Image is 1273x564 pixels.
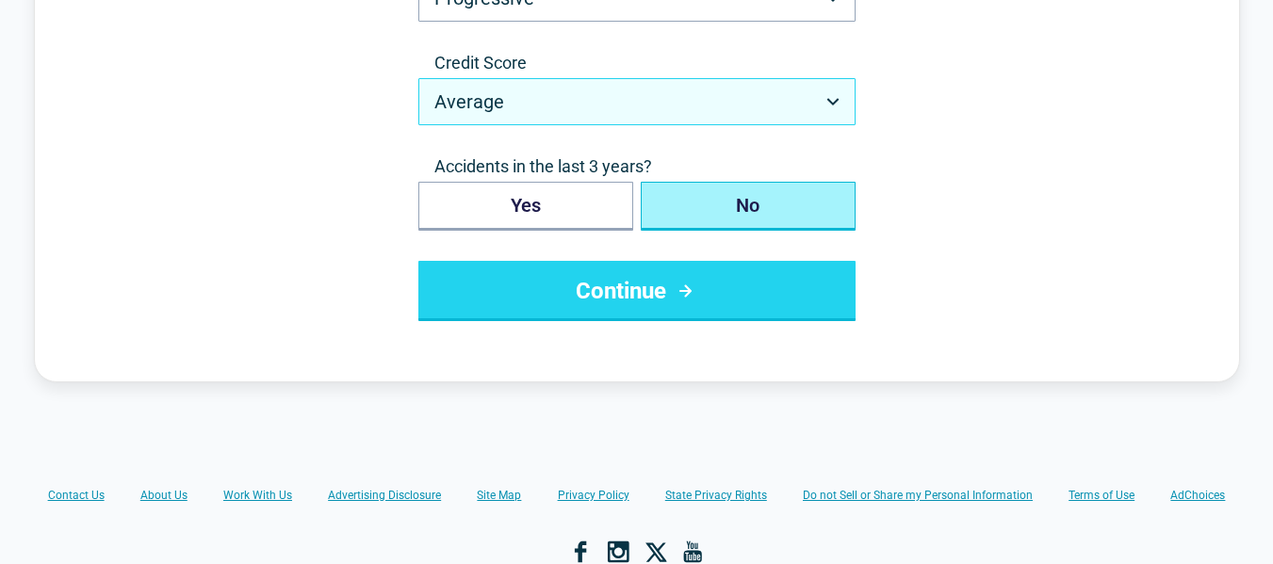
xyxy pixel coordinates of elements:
[1069,488,1134,503] a: Terms of Use
[48,488,105,503] a: Contact Us
[328,488,441,503] a: Advertising Disclosure
[477,488,521,503] a: Site Map
[665,488,767,503] a: State Privacy Rights
[418,182,633,231] button: Yes
[569,540,592,563] a: Facebook
[558,488,629,503] a: Privacy Policy
[418,261,856,321] button: Continue
[803,488,1033,503] a: Do not Sell or Share my Personal Information
[140,488,188,503] a: About Us
[223,488,292,503] a: Work With Us
[682,540,705,563] a: YouTube
[607,540,629,563] a: Instagram
[1170,488,1225,503] a: AdChoices
[418,52,856,74] label: Credit Score
[418,155,856,178] span: Accidents in the last 3 years?
[645,540,667,563] a: X
[641,182,856,231] button: No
